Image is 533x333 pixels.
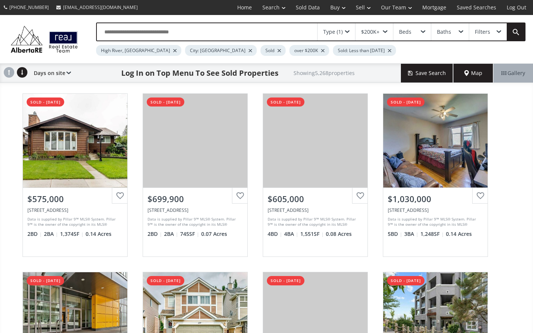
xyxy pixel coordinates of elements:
[420,230,444,238] span: 1,248 SF
[8,24,81,55] img: Logo
[148,230,162,238] span: 2 BD
[446,230,472,238] span: 0.14 Acres
[399,29,411,34] div: Beds
[30,64,71,82] div: Days on site
[63,4,138,10] span: [EMAIL_ADDRESS][DOMAIN_NAME]
[148,207,243,213] div: 829 4 Avenue NW, Calgary, AB T2N 0M9
[255,86,375,264] a: sold - [DATE]$605,000[STREET_ADDRESS]Data is supplied by Pillar 9™ MLS® System. Pillar 9™ is the ...
[388,230,402,238] span: 5 BD
[333,45,396,56] div: Sold: Less than [DATE]
[388,207,483,213] div: 2232 30 Avenue SW, Calgary, AB T2T 1R7
[27,193,123,205] div: $575,000
[27,207,123,213] div: 7120 20 Street SE, Calgary, AB T2C 0P6
[185,45,257,56] div: City: [GEOGRAPHIC_DATA]
[493,64,533,82] div: Gallery
[294,70,355,76] h2: Showing 5,268 properties
[27,230,42,238] span: 2 BD
[268,230,282,238] span: 4 BD
[164,230,178,238] span: 2 BA
[437,29,451,34] div: Baths
[326,230,352,238] span: 0.08 Acres
[135,86,255,264] a: sold - [DATE]$699,900[STREET_ADDRESS]Data is supplied by Pillar 9™ MLS® System. Pillar 9™ is the ...
[9,4,49,10] span: [PHONE_NUMBER]
[268,207,363,213] div: 801 Martindale Boulevard NE, Calgary, AB T3J 4J7
[27,216,121,228] div: Data is supplied by Pillar 9™ MLS® System. Pillar 9™ is the owner of the copyright in its MLS® Sy...
[300,230,324,238] span: 1,551 SF
[260,45,286,56] div: Sold
[148,216,241,228] div: Data is supplied by Pillar 9™ MLS® System. Pillar 9™ is the owner of the copyright in its MLS® Sy...
[323,29,343,34] div: Type (1)
[96,45,181,56] div: High River, [GEOGRAPHIC_DATA]
[15,86,135,264] a: sold - [DATE]$575,000[STREET_ADDRESS]Data is supplied by Pillar 9™ MLS® System. Pillar 9™ is the ...
[268,216,361,228] div: Data is supplied by Pillar 9™ MLS® System. Pillar 9™ is the owner of the copyright in its MLS® Sy...
[284,230,298,238] span: 4 BA
[501,69,525,77] span: Gallery
[401,64,453,82] button: Save Search
[289,45,329,56] div: over $200K
[201,230,227,238] span: 0.07 Acres
[268,193,363,205] div: $605,000
[375,86,495,264] a: sold - [DATE]$1,030,000[STREET_ADDRESS]Data is supplied by Pillar 9™ MLS® System. Pillar 9™ is th...
[388,216,481,228] div: Data is supplied by Pillar 9™ MLS® System. Pillar 9™ is the owner of the copyright in its MLS® Sy...
[361,29,379,34] div: $200K+
[475,29,490,34] div: Filters
[180,230,199,238] span: 745 SF
[148,193,243,205] div: $699,900
[388,193,483,205] div: $1,030,000
[86,230,111,238] span: 0.14 Acres
[121,68,279,78] h1: Log In on Top Menu To See Sold Properties
[453,64,493,82] div: Map
[44,230,58,238] span: 2 BA
[464,69,482,77] span: Map
[60,230,84,238] span: 1,374 SF
[53,0,142,14] a: [EMAIL_ADDRESS][DOMAIN_NAME]
[404,230,419,238] span: 3 BA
